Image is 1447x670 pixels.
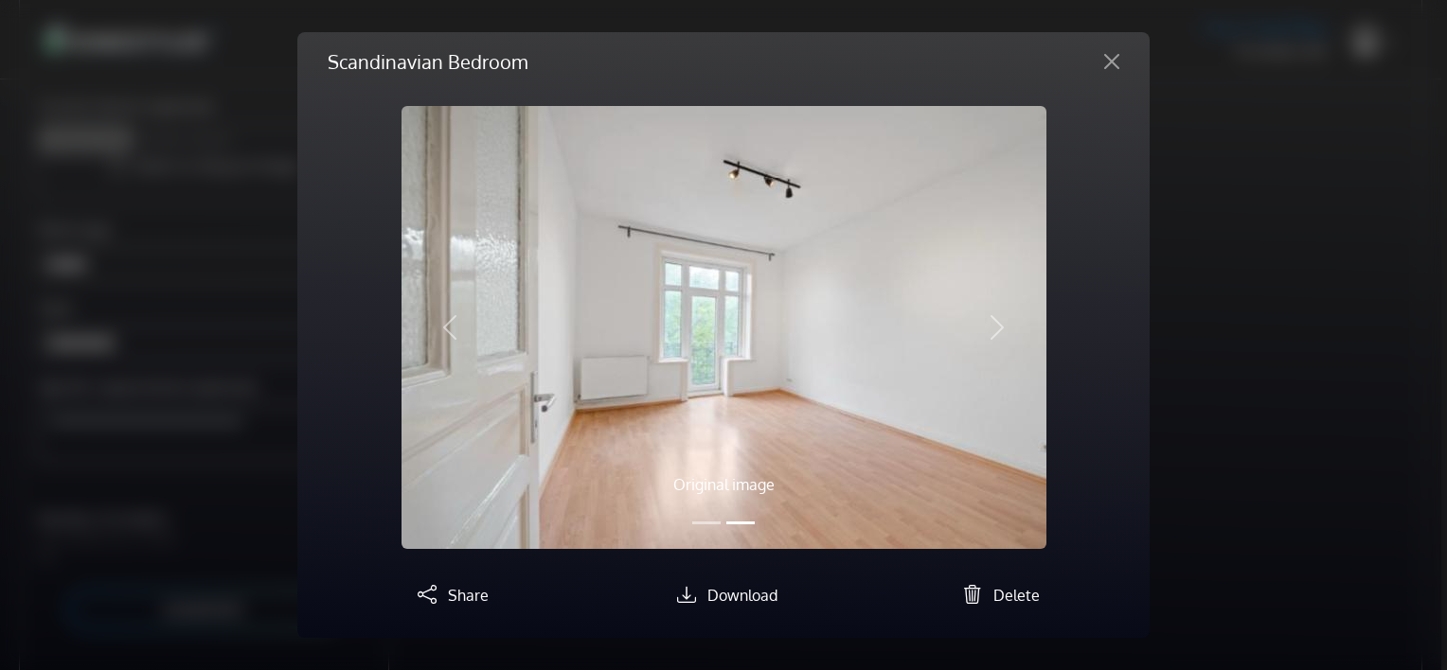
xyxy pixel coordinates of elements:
[726,512,755,534] button: Slide 2
[956,579,1040,608] button: Delete
[1089,46,1134,77] button: Close
[670,586,777,605] a: Download
[498,473,950,496] p: Original image
[328,47,527,76] h5: Scandinavian Bedroom
[448,586,489,605] span: Share
[692,512,721,534] button: Slide 1
[402,106,1046,549] img: Schlafzimmer__Whg_HH_.jpg
[993,586,1040,605] span: Delete
[707,586,777,605] span: Download
[410,586,489,605] a: Share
